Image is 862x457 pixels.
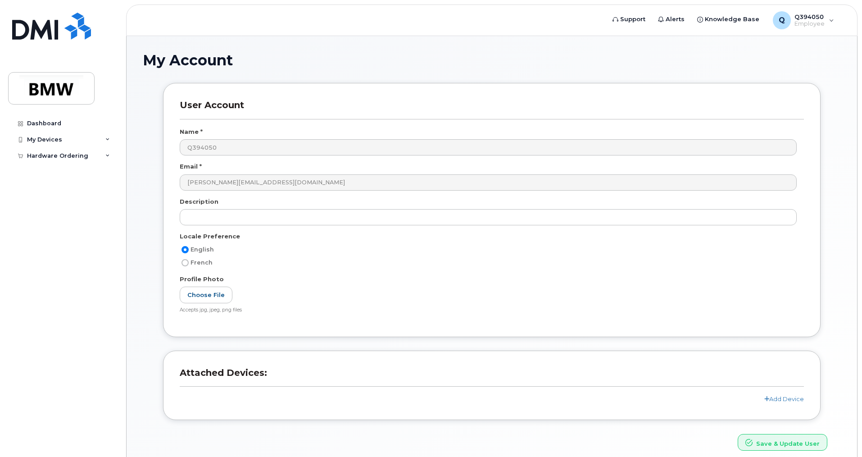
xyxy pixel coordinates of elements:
[181,259,189,266] input: French
[191,259,213,266] span: French
[180,162,202,171] label: Email *
[764,395,804,402] a: Add Device
[191,246,214,253] span: English
[180,275,224,283] label: Profile Photo
[180,100,804,119] h3: User Account
[143,52,841,68] h1: My Account
[180,367,804,387] h3: Attached Devices:
[180,232,240,241] label: Locale Preference
[180,287,232,303] label: Choose File
[738,434,827,451] button: Save & Update User
[181,246,189,253] input: English
[180,128,203,136] label: Name *
[180,307,797,314] div: Accepts jpg, jpeg, png files
[180,197,218,206] label: Description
